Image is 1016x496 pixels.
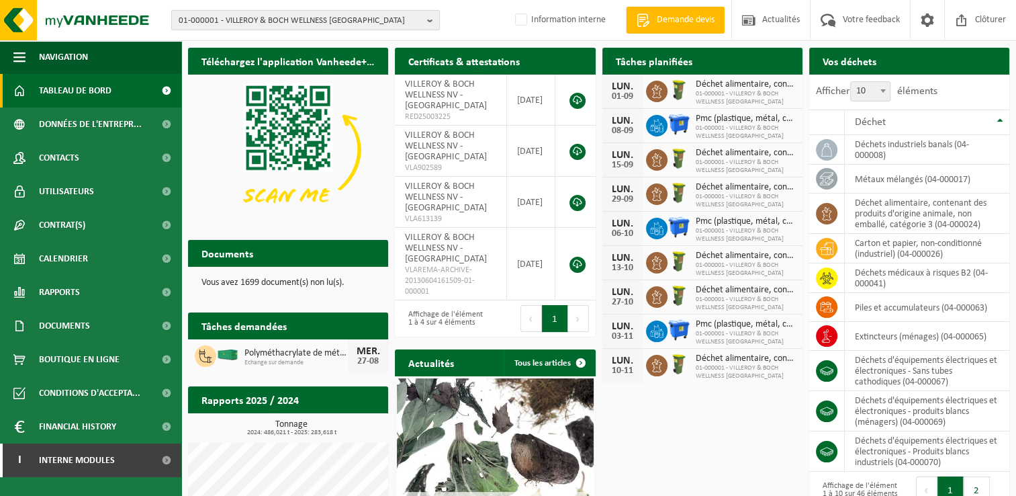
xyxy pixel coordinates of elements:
[845,234,1009,263] td: carton et papier, non-conditionné (industriel) (04-000026)
[609,287,636,298] div: LUN.
[39,276,80,309] span: Rapports
[845,351,1009,391] td: déchets d'équipements électriques et électroniques - Sans tubes cathodiques (04-000067)
[602,48,706,74] h2: Tâches planifiées
[609,184,636,195] div: LUN.
[39,175,94,208] span: Utilisateurs
[39,208,85,242] span: Contrat(s)
[609,126,636,136] div: 08-09
[609,161,636,170] div: 15-09
[39,74,111,108] span: Tableau de bord
[512,10,606,30] label: Information interne
[188,313,300,339] h2: Tâches demandées
[696,114,796,124] span: Pmc (plastique, métal, carton boisson) (industriel)
[667,181,690,204] img: WB-0060-HPE-GN-50
[696,159,796,175] span: 01-000001 - VILLEROY & BOCH WELLNESS [GEOGRAPHIC_DATA]
[696,148,796,159] span: Déchet alimentaire, contenant des produits d'origine animale, non emballé, catég...
[171,10,440,30] button: 01-000001 - VILLEROY & BOCH WELLNESS [GEOGRAPHIC_DATA]
[355,346,381,357] div: MER.
[696,193,796,209] span: 01-000001 - VILLEROY & BOCH WELLNESS [GEOGRAPHIC_DATA]
[405,112,496,122] span: RED25003225
[609,81,636,92] div: LUN.
[201,278,375,288] p: Vous avez 1699 document(s) non lu(s).
[609,356,636,366] div: LUN.
[667,250,690,273] img: WB-0060-HPE-GN-50
[39,108,142,141] span: Données de l'entrepr...
[507,126,555,177] td: [DATE]
[667,319,690,341] img: WB-1100-HPE-BE-01
[667,353,690,376] img: WB-0060-HPE-GN-50
[39,444,115,477] span: Interne modules
[609,332,636,341] div: 03-11
[855,117,886,128] span: Déchet
[405,163,496,173] span: VLA902589
[188,386,312,413] h2: Rapports 2025 / 2024
[39,40,88,74] span: Navigation
[355,357,381,366] div: 27-08
[667,147,690,170] img: WB-0060-HPE-GN-50
[504,349,594,376] a: Tous les articles
[696,330,796,346] span: 01-000001 - VILLEROY & BOCH WELLNESS [GEOGRAPHIC_DATA]
[696,319,796,330] span: Pmc (plastique, métal, carton boisson) (industriel)
[609,263,636,273] div: 13-10
[696,364,796,380] span: 01-000001 - VILLEROY & BOCH WELLNESS [GEOGRAPHIC_DATA]
[845,165,1009,194] td: métaux mélangés (04-000017)
[845,431,1009,472] td: déchets d'équipements électriques et électroniques - Produits blancs industriels (04-000070)
[405,233,487,264] span: VILLEROY & BOCH WELLNESS NV - [GEOGRAPHIC_DATA]
[845,135,1009,165] td: déchets industriels banals (04-000008)
[809,48,890,74] h2: Vos déchets
[845,391,1009,431] td: déchets d'équipements électriques et électroniques - produits blancs (ménagers) (04-000069)
[609,229,636,239] div: 06-10
[405,79,487,111] span: VILLEROY & BOCH WELLNESS NV - [GEOGRAPHIC_DATA]
[696,90,796,106] span: 01-000001 - VILLEROY & BOCH WELLNESS [GEOGRAPHIC_DATA]
[696,216,796,227] span: Pmc (plastique, métal, carton boisson) (industriel)
[13,444,26,477] span: I
[609,298,636,307] div: 27-10
[39,309,90,343] span: Documents
[696,354,796,364] span: Déchet alimentaire, contenant des produits d'origine animale, non emballé, catég...
[395,48,533,74] h2: Certificats & attestations
[568,305,589,332] button: Next
[696,285,796,296] span: Déchet alimentaire, contenant des produits d'origine animale, non emballé, catég...
[626,7,725,34] a: Demande devis
[39,410,116,444] span: Financial History
[609,92,636,101] div: 01-09
[667,79,690,101] img: WB-0060-HPE-GN-50
[696,251,796,261] span: Déchet alimentaire, contenant des produits d'origine animale, non emballé, catég...
[667,113,690,136] img: WB-1100-HPE-BE-01
[696,227,796,243] span: 01-000001 - VILLEROY & BOCH WELLNESS [GEOGRAPHIC_DATA]
[188,48,388,74] h2: Téléchargez l'application Vanheede+ maintenant!
[696,182,796,193] span: Déchet alimentaire, contenant des produits d'origine animale, non emballé, catég...
[195,429,388,436] span: 2024: 486,021 t - 2025: 283,618 t
[216,349,239,361] img: HK-XC-40-GN-00
[402,304,488,333] div: Affichage de l'élément 1 à 4 sur 4 éléments
[696,296,796,312] span: 01-000001 - VILLEROY & BOCH WELLNESS [GEOGRAPHIC_DATA]
[696,124,796,140] span: 01-000001 - VILLEROY & BOCH WELLNESS [GEOGRAPHIC_DATA]
[609,116,636,126] div: LUN.
[845,263,1009,293] td: déchets médicaux à risques B2 (04-000041)
[696,79,796,90] span: Déchet alimentaire, contenant des produits d'origine animale, non emballé, catég...
[609,150,636,161] div: LUN.
[609,218,636,229] div: LUN.
[667,216,690,239] img: WB-1100-HPE-BE-01
[395,349,467,376] h2: Actualités
[39,242,88,276] span: Calendrier
[405,265,496,297] span: VLAREMA-ARCHIVE-20130604161509-01-000001
[188,75,388,225] img: Download de VHEPlus App
[653,13,718,27] span: Demande devis
[507,228,555,300] td: [DATE]
[609,195,636,204] div: 29-09
[39,141,79,175] span: Contacts
[845,293,1009,322] td: Piles et accumulateurs (04-000063)
[405,214,496,224] span: VLA613139
[271,413,387,440] a: Consulter les rapports
[542,305,568,332] button: 1
[179,11,422,31] span: 01-000001 - VILLEROY & BOCH WELLNESS [GEOGRAPHIC_DATA]
[507,75,555,126] td: [DATE]
[816,86,937,97] label: Afficher éléments
[851,82,890,101] span: 10
[405,181,487,213] span: VILLEROY & BOCH WELLNESS NV - [GEOGRAPHIC_DATA]
[244,359,348,367] span: Echange sur demande
[188,240,267,266] h2: Documents
[244,348,348,359] span: Polyméthacrylate de méthyle (pmma) avec fibre de verre
[507,177,555,228] td: [DATE]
